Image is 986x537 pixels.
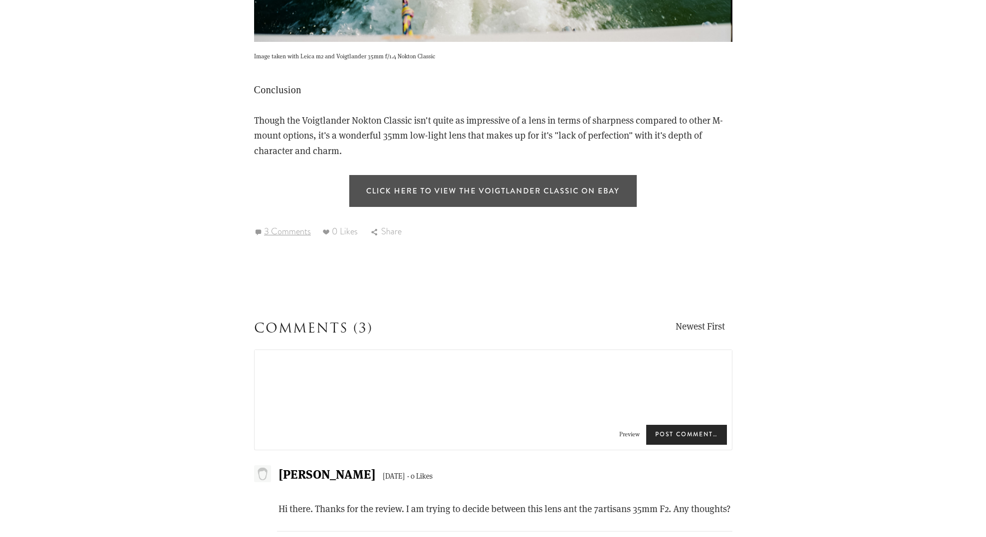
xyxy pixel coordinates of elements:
span: Comments (3) [254,319,373,338]
a: 3 Comments [254,224,311,240]
a: Click here to view the Voigtlander Classic on Ebay [349,175,637,207]
a: [PERSON_NAME] [279,469,383,481]
span: [PERSON_NAME] [279,465,376,482]
div: Share [371,224,402,240]
h2: Conclusion [254,84,732,96]
span: · 0 Likes [407,471,433,481]
span: Post Comment… [646,425,727,445]
p: Hi there. Thanks for the review. I am trying to decide between this lens ant the 7artisans 35mm F... [279,501,732,516]
p: Image taken with Leica m2 and Voigtlander 35mm f/1.4 Nokton Classic [254,51,732,61]
span: 0 Likes [322,225,358,237]
p: Though the Voigtlander Nokton Classic isn't quite as impressive of a lens in terms of sharpness c... [254,113,732,158]
span: Preview [619,430,640,438]
span: [DATE] [383,471,405,481]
